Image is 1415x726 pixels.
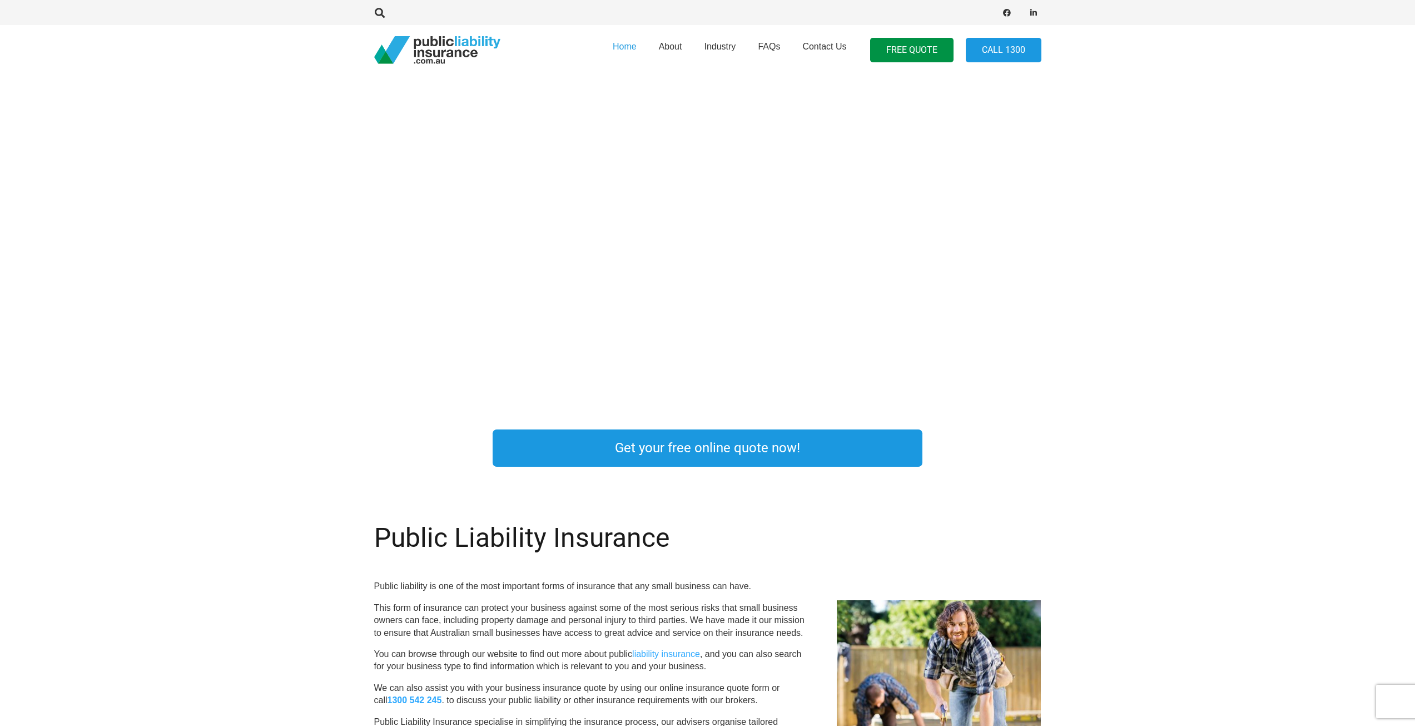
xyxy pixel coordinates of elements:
a: Link [352,427,470,470]
a: Get your free online quote now! [493,429,922,467]
a: liability insurance [632,649,700,659]
p: You can browse through our website to find out more about public , and you can also search for yo... [374,648,810,673]
a: pli_logotransparent [374,36,500,64]
span: About [659,42,682,51]
p: We can also assist you with your business insurance quote by using our online insurance quote for... [374,682,810,707]
span: FAQs [758,42,780,51]
h1: Public Liability Insurance [374,522,810,554]
a: FREE QUOTE [870,38,954,63]
span: Contact Us [802,42,846,51]
a: Facebook [999,5,1015,21]
a: Call 1300 [966,38,1041,63]
a: Contact Us [791,22,857,78]
a: About [648,22,693,78]
a: FAQs [747,22,791,78]
a: LinkedIn [1026,5,1041,21]
a: Link [945,427,1063,470]
p: This form of insurance can protect your business against some of the most serious risks that smal... [374,602,810,639]
a: Industry [693,22,747,78]
a: Search [369,8,391,18]
span: Industry [704,42,736,51]
a: Home [602,22,648,78]
span: Home [613,42,637,51]
p: Public liability is one of the most important forms of insurance that any small business can have. [374,580,810,592]
a: 1300 542 245 [388,695,442,705]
